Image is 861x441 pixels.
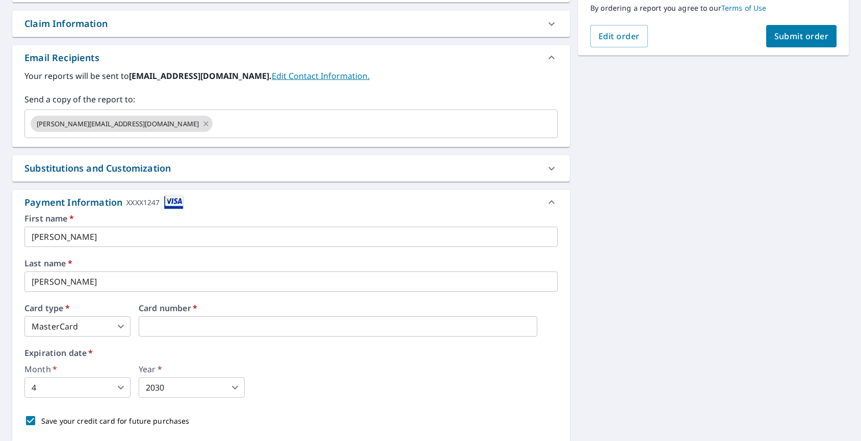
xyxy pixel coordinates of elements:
label: Your reports will be sent to [24,70,558,82]
div: Claim Information [12,11,570,37]
span: Submit order [774,31,829,42]
div: 2030 [139,377,245,398]
label: Month [24,365,131,373]
div: Substitutions and Customization [24,161,171,175]
div: 4 [24,377,131,398]
label: First name [24,214,558,223]
label: Send a copy of the report to: [24,93,558,105]
div: [PERSON_NAME][EMAIL_ADDRESS][DOMAIN_NAME] [31,116,213,132]
iframe: secure payment field [139,316,537,337]
a: EditContactInfo [272,70,370,81]
label: Expiration date [24,349,558,357]
label: Last name [24,259,558,267]
label: Card type [24,304,131,312]
b: [EMAIL_ADDRESS][DOMAIN_NAME]. [129,70,272,81]
a: Terms of Use [721,3,767,13]
p: Save your credit card for future purchases [41,416,190,426]
button: Submit order [766,25,837,47]
div: Payment InformationXXXX1247cardImage [12,190,570,214]
label: Year [139,365,245,373]
div: MasterCard [24,316,131,337]
div: Email Recipients [12,45,570,70]
img: cardImage [164,196,184,209]
div: Substitutions and Customization [12,155,570,181]
div: Claim Information [24,17,108,31]
span: [PERSON_NAME][EMAIL_ADDRESS][DOMAIN_NAME] [31,119,205,129]
label: Card number [139,304,558,312]
button: Edit order [590,25,648,47]
div: XXXX1247 [126,196,160,209]
div: Payment Information [24,196,184,209]
div: Email Recipients [24,51,99,65]
p: By ordering a report you agree to our [590,4,837,13]
span: Edit order [598,31,640,42]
